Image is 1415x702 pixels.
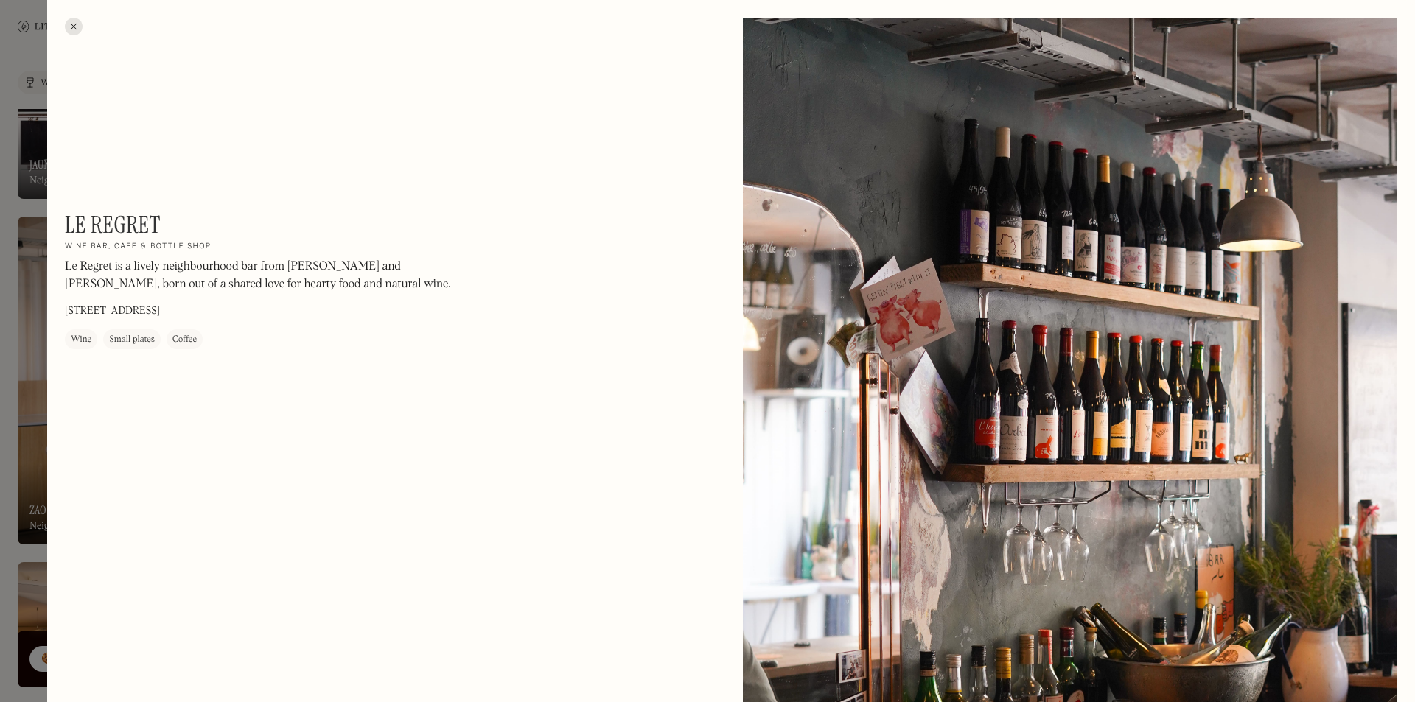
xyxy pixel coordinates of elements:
[71,332,91,347] div: Wine
[109,332,155,347] div: Small plates
[65,211,161,239] h1: Le Regret
[65,258,463,293] p: Le Regret is a lively neighbourhood bar from [PERSON_NAME] and [PERSON_NAME], born out of a share...
[65,303,160,319] p: [STREET_ADDRESS]
[172,332,197,347] div: Coffee
[65,242,211,252] h2: Wine bar, cafe & bottle shop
